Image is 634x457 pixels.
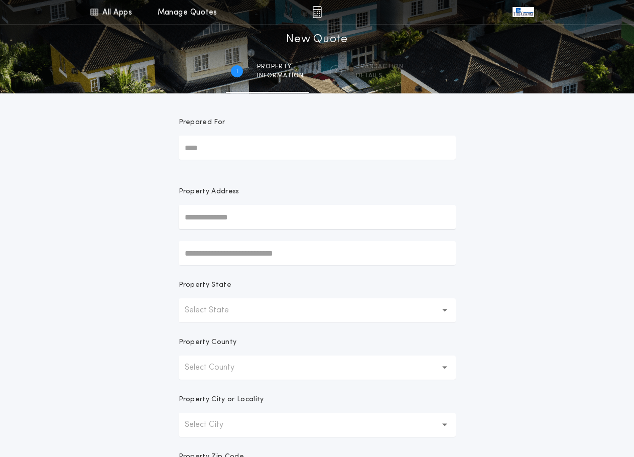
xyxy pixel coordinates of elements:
button: Select State [179,298,456,322]
p: Property City or Locality [179,395,264,405]
h2: 2 [334,67,337,75]
span: information [257,72,304,80]
p: Property County [179,337,237,348]
p: Property Address [179,187,456,197]
p: Select City [185,419,239,431]
span: details [356,72,404,80]
span: Transaction [356,63,404,71]
p: Select State [185,304,245,316]
input: Prepared For [179,136,456,160]
button: Select City [179,413,456,437]
span: Property [257,63,304,71]
img: img [312,6,322,18]
p: Select County [185,362,250,374]
button: Select County [179,356,456,380]
p: Prepared For [179,118,225,128]
h2: 1 [236,67,238,75]
h1: New Quote [286,32,347,48]
p: Property State [179,280,231,290]
img: vs-icon [513,7,534,17]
